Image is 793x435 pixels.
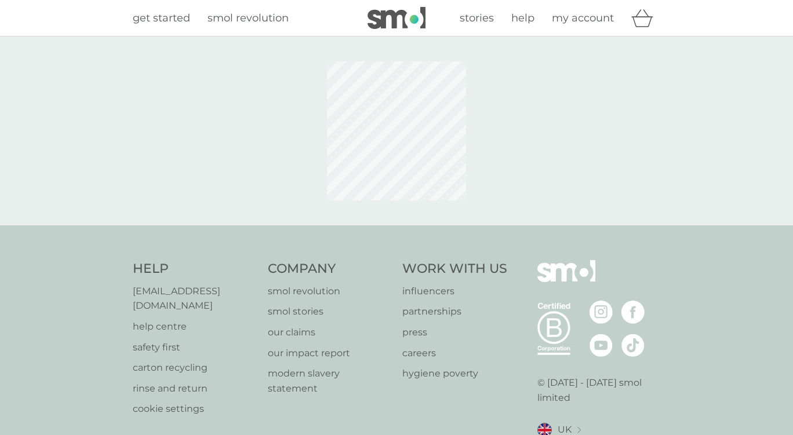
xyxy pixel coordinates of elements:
[268,325,391,340] a: our claims
[268,284,391,299] a: smol revolution
[460,10,494,27] a: stories
[631,6,660,30] div: basket
[133,319,256,334] a: help centre
[537,260,595,299] img: smol
[133,401,256,416] a: cookie settings
[590,334,613,357] img: visit the smol Youtube page
[460,12,494,24] span: stories
[552,10,614,27] a: my account
[133,360,256,375] a: carton recycling
[621,301,645,324] img: visit the smol Facebook page
[133,260,256,278] h4: Help
[402,304,507,319] a: partnerships
[577,427,581,433] img: select a new location
[368,7,425,29] img: smol
[402,260,507,278] h4: Work With Us
[133,381,256,396] a: rinse and return
[268,366,391,396] a: modern slavery statement
[133,284,256,313] a: [EMAIL_ADDRESS][DOMAIN_NAME]
[208,12,289,24] span: smol revolution
[133,12,190,24] span: get started
[511,10,534,27] a: help
[552,12,614,24] span: my account
[402,284,507,299] a: influencers
[511,12,534,24] span: help
[268,346,391,361] a: our impact report
[537,375,661,405] p: © [DATE] - [DATE] smol limited
[590,301,613,324] img: visit the smol Instagram page
[621,334,645,357] img: visit the smol Tiktok page
[402,346,507,361] a: careers
[133,10,190,27] a: get started
[133,340,256,355] a: safety first
[208,10,289,27] a: smol revolution
[268,260,391,278] h4: Company
[402,366,507,381] a: hygiene poverty
[268,304,391,319] a: smol stories
[402,325,507,340] a: press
